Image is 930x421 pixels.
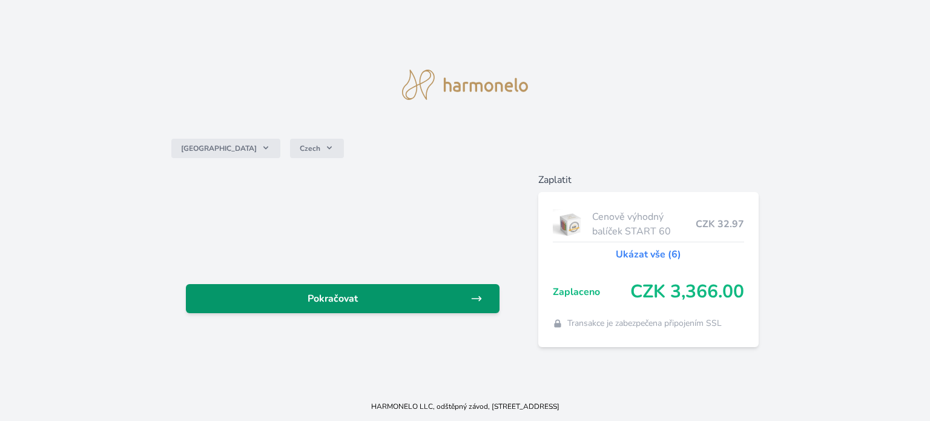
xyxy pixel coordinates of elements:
span: Zaplaceno [553,285,630,299]
span: CZK 32.97 [696,217,744,231]
img: start.jpg [553,209,587,239]
span: Pokračovat [196,291,470,306]
img: logo.svg [402,70,528,100]
a: Pokračovat [186,284,500,313]
span: Cenově výhodný balíček START 60 [592,210,696,239]
span: Transakce je zabezpečena připojením SSL [567,317,722,330]
button: Czech [290,139,344,158]
span: [GEOGRAPHIC_DATA] [181,144,257,153]
button: [GEOGRAPHIC_DATA] [171,139,280,158]
span: CZK 3,366.00 [630,281,744,303]
span: Czech [300,144,320,153]
a: Ukázat vše (6) [616,247,681,262]
h6: Zaplatit [538,173,759,187]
